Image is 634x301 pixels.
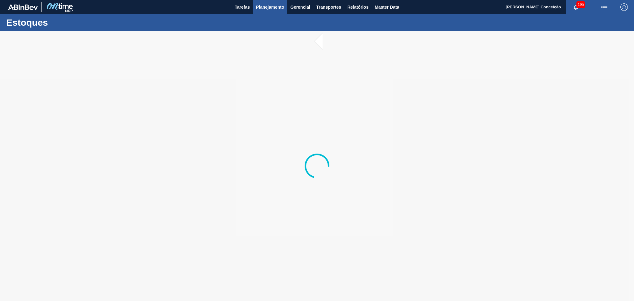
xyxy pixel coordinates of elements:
[620,3,628,11] img: Logout
[316,3,341,11] span: Transportes
[256,3,284,11] span: Planejamento
[290,3,310,11] span: Gerencial
[6,19,116,26] h1: Estoques
[576,1,585,8] span: 195
[235,3,250,11] span: Tarefas
[8,4,38,10] img: TNhmsLtSVTkK8tSr43FrP2fwEKptu5GPRR3wAAAABJRU5ErkJggg==
[601,3,608,11] img: userActions
[566,3,586,11] button: Notificações
[347,3,368,11] span: Relatórios
[375,3,399,11] span: Master Data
